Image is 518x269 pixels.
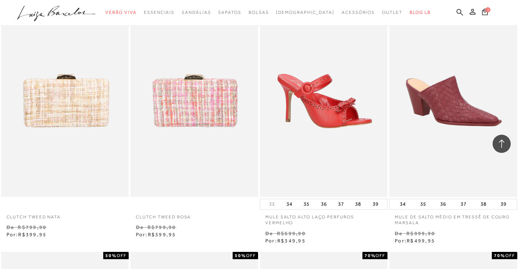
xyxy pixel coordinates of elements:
[410,10,431,15] span: BLOG LB
[131,6,257,196] a: CLUTCH TWEED ROSA CLUTCH TWEED ROSA
[218,6,241,19] a: noSubCategoriesText
[390,6,516,196] a: MULE DE SALTO MÉDIO EM TRESSÊ DE COURO MARSALA MULE DE SALTO MÉDIO EM TRESSÊ DE COURO MARSALA
[342,10,375,15] span: Acessórios
[246,253,256,258] span: OFF
[406,230,435,236] small: R$999,90
[395,230,402,236] small: De
[261,6,387,196] img: MULE SALTO ALTO LAÇO PERFUROS VERMELHO
[267,201,277,207] button: 33
[485,7,490,12] span: 1
[7,232,47,237] span: Por:
[353,199,363,209] button: 38
[265,238,306,244] span: Por:
[276,6,334,19] a: noSubCategoriesText
[418,199,428,209] button: 35
[382,6,402,19] a: noSubCategoriesText
[136,224,144,230] small: De
[365,253,376,258] strong: 70%
[389,210,517,226] a: MULE DE SALTO MÉDIO EM TRESSÊ DE COURO MARSALA
[131,6,257,196] img: CLUTCH TWEED ROSA
[117,253,127,258] span: OFF
[390,6,516,196] img: MULE DE SALTO MÉDIO EM TRESSÊ DE COURO MARSALA
[277,230,306,236] small: R$699,90
[319,199,329,209] button: 36
[376,253,385,258] span: OFF
[494,253,505,258] strong: 70%
[505,253,515,258] span: OFF
[301,199,312,209] button: 35
[1,210,129,220] a: CLUTCH TWEED NATA
[182,10,211,15] span: Sandálias
[148,232,176,237] span: R$399,95
[235,253,246,258] strong: 50%
[410,6,431,19] a: BLOG LB
[136,232,176,237] span: Por:
[276,10,334,15] span: [DEMOGRAPHIC_DATA]
[382,10,402,15] span: Outlet
[480,8,490,18] button: 1
[438,199,448,209] button: 36
[265,230,273,236] small: De
[398,199,408,209] button: 34
[342,6,375,19] a: noSubCategoriesText
[105,10,137,15] span: Verão Viva
[144,10,174,15] span: Essenciais
[277,238,306,244] span: R$349,95
[18,224,47,230] small: R$799,90
[2,6,128,196] a: CLUTCH TWEED NATA CLUTCH TWEED NATA
[105,6,137,19] a: noSubCategoriesText
[218,10,241,15] span: Sapatos
[261,6,387,196] a: MULE SALTO ALTO LAÇO PERFUROS VERMELHO MULE SALTO ALTO LAÇO PERFUROS VERMELHO
[407,238,435,244] span: R$499,95
[370,199,381,209] button: 39
[498,199,509,209] button: 39
[144,6,174,19] a: noSubCategoriesText
[7,224,14,230] small: De
[249,6,269,19] a: noSubCategoriesText
[105,253,117,258] strong: 50%
[182,6,211,19] a: noSubCategoriesText
[249,10,269,15] span: Bolsas
[260,210,388,226] a: MULE SALTO ALTO LAÇO PERFUROS VERMELHO
[2,6,128,196] img: CLUTCH TWEED NATA
[395,238,435,244] span: Por:
[336,199,346,209] button: 37
[18,232,47,237] span: R$399,95
[458,199,469,209] button: 37
[284,199,294,209] button: 34
[478,199,489,209] button: 38
[130,210,258,220] a: CLUTCH TWEED ROSA
[148,224,176,230] small: R$799,90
